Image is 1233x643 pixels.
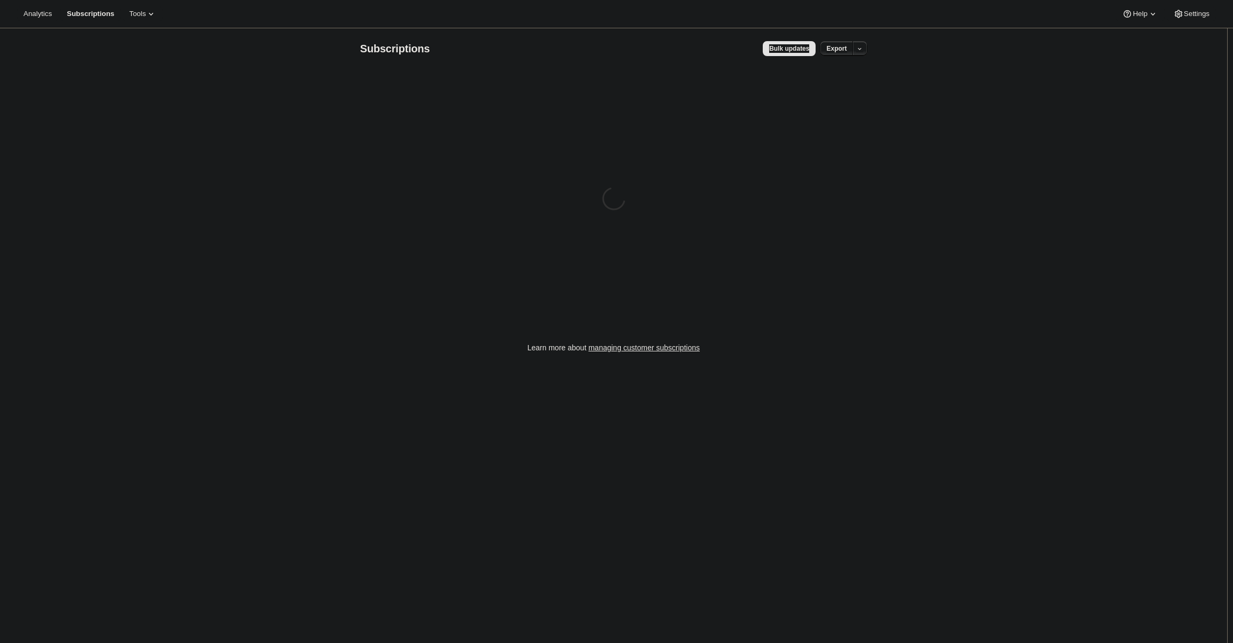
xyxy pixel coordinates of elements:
button: Settings [1167,6,1216,21]
span: Export [826,44,847,53]
span: Analytics [23,10,52,18]
a: managing customer subscriptions [588,343,700,352]
button: Export [820,41,853,56]
span: Settings [1184,10,1210,18]
button: Bulk updates [763,41,816,56]
p: Learn more about [527,342,700,353]
button: Tools [123,6,163,21]
span: Subscriptions [67,10,114,18]
span: Subscriptions [360,43,430,54]
span: Bulk updates [769,44,809,53]
button: Subscriptions [60,6,121,21]
span: Help [1133,10,1147,18]
button: Help [1116,6,1164,21]
span: Tools [129,10,146,18]
button: Analytics [17,6,58,21]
